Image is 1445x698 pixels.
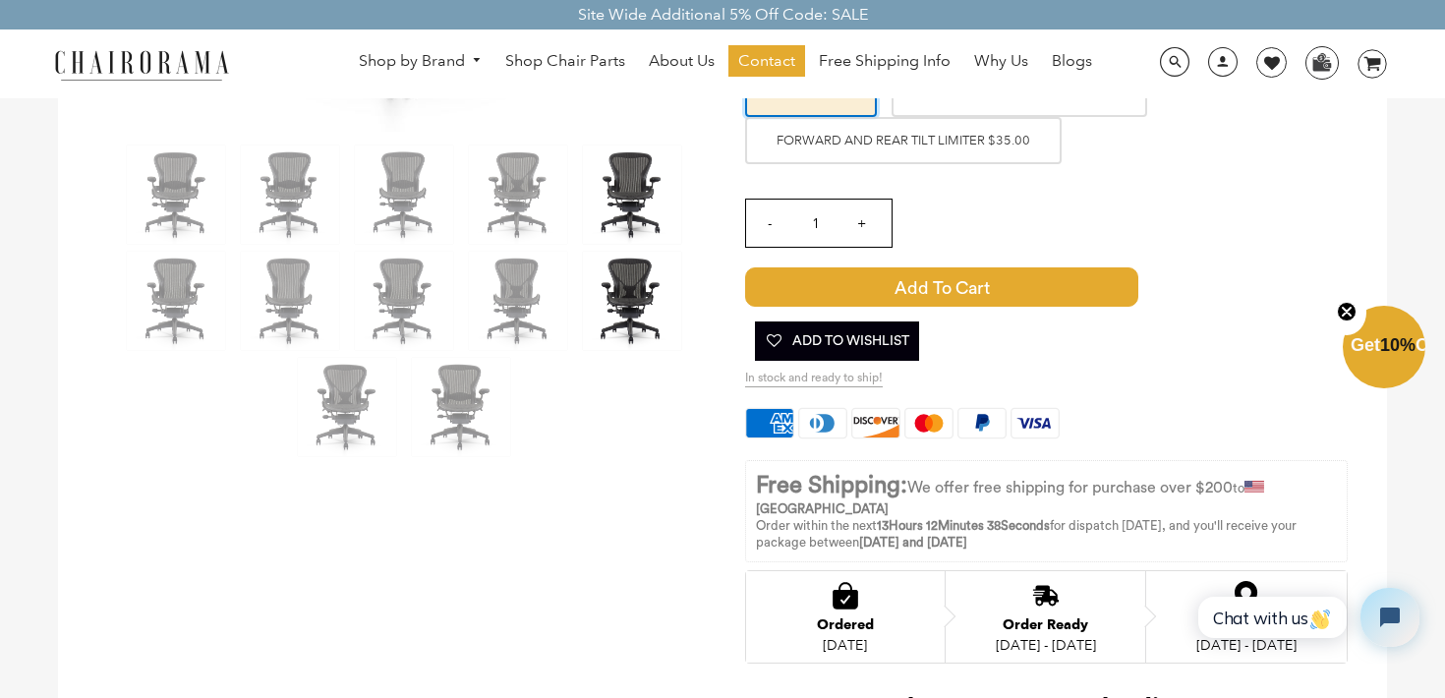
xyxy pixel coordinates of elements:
[241,252,339,350] img: Herman Miller Classic Aeron Chair | Black | Size B (Renewed) - chairorama
[964,45,1038,77] a: Why Us
[639,45,724,77] a: About Us
[877,519,1050,532] span: 13Hours 12Minutes 38Seconds
[127,145,225,244] img: Herman Miller Classic Aeron Chair | Black | Size B (Renewed) - chairorama
[745,117,1062,164] label: FORWARD AND REAR TILT LIMITER $35.00
[745,371,883,387] span: In stock and ready to ship!
[745,267,1168,307] button: Add to Cart
[1042,45,1102,77] a: Blogs
[412,358,510,456] img: Herman Miller Classic Aeron Chair
[495,45,635,77] a: Shop Chair Parts
[505,51,625,72] span: Shop Chair Parts
[996,637,1096,653] div: [DATE] - [DATE]
[1327,290,1366,335] button: Close teaser
[323,45,1127,82] nav: DesktopNavigation
[755,321,919,361] button: Add To Wishlist
[859,536,967,549] strong: [DATE] and [DATE]
[817,617,874,633] div: Ordered
[1052,51,1092,72] span: Blogs
[756,471,1338,518] p: to
[756,502,889,515] strong: [GEOGRAPHIC_DATA]
[746,200,793,247] input: -
[43,47,240,82] img: chairorama
[765,321,909,361] span: Add To Wishlist
[809,45,960,77] a: Free Shipping Info
[1306,47,1337,77] img: WhatsApp_Image_2024-07-12_at_16.23.01.webp
[819,51,951,72] span: Free Shipping Info
[298,358,396,456] img: Herman Miller Classic Aeron Chair | Black | Size B (Renewed) - chairorama
[756,518,1338,552] p: Order within the next for dispatch [DATE], and you'll receive your package between
[241,145,339,244] img: Herman Miller Classic Aeron Chair | Black | Size B (Renewed) - chairorama
[583,252,681,350] img: Herman Miller Classic Aeron Chair | Black | Size B (Renewed) - chairorama
[996,617,1096,633] div: Order Ready
[469,145,567,244] img: Herman Miller Classic Aeron Chair | Black | Size B (Renewed) - chairorama
[649,51,715,72] span: About Us
[728,45,805,77] a: Contact
[1343,308,1425,390] div: Get10%OffClose teaser
[1177,571,1436,664] iframe: Tidio Chat
[469,252,567,350] img: Herman Miller Classic Aeron Chair | Black | Size B (Renewed) - chairorama
[583,145,681,244] img: Herman Miller Classic Aeron Chair | Black | Size B (Renewed) - chairorama
[355,252,453,350] img: Herman Miller Classic Aeron Chair | Black | Size B (Renewed) - chairorama
[838,200,886,247] input: +
[349,46,492,77] a: Shop by Brand
[1380,335,1416,355] span: 10%
[738,51,795,72] span: Contact
[745,267,1138,307] span: Add to Cart
[1351,335,1441,355] span: Get Off
[127,252,225,350] img: Herman Miller Classic Aeron Chair | Black | Size B (Renewed) - chairorama
[907,480,1233,495] span: We offer free shipping for purchase over $200
[355,145,453,244] img: Herman Miller Classic Aeron Chair | Black | Size B (Renewed) - chairorama
[756,474,907,497] strong: Free Shipping:
[974,51,1028,72] span: Why Us
[817,637,874,653] div: [DATE]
